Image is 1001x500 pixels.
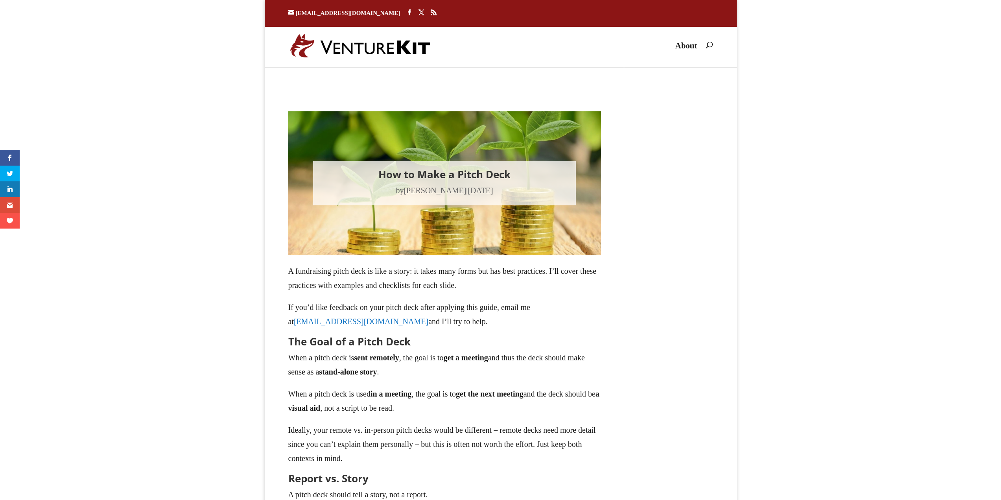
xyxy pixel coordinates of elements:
p: If you’d like feedback on your pitch deck after applying this guide, email me at and I’ll try to ... [288,300,601,336]
a: About [675,43,697,61]
p: by | [325,183,564,197]
a: [EMAIL_ADDRESS][DOMAIN_NAME] [294,317,428,326]
h2: The Goal of a Pitch Deck [288,336,601,351]
p: When a pitch deck is used , the goal is to and the deck should be , not a script to be read. [288,387,601,423]
h2: Report vs. Story [288,473,601,487]
strong: stand-alone story [319,367,377,376]
strong: sent remotely [354,353,399,362]
strong: get the next meeting [456,389,524,398]
p: A fundraising pitch deck is like a story: it takes many forms but has best practices. I’ll cover ... [288,264,601,300]
strong: in a meeting [371,389,411,398]
p: When a pitch deck is , the goal is to and thus the deck should make sense as a . [288,351,601,387]
p: Ideally, your remote vs. in-person pitch decks would be different – remote decks need more detail... [288,423,601,473]
span: [DATE] [468,186,493,195]
strong: get a meeting [444,353,488,362]
a: [PERSON_NAME] [404,186,466,195]
img: VentureKit [290,34,430,58]
h1: How to Make a Pitch Deck [325,169,564,183]
a: [EMAIL_ADDRESS][DOMAIN_NAME] [288,10,400,16]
